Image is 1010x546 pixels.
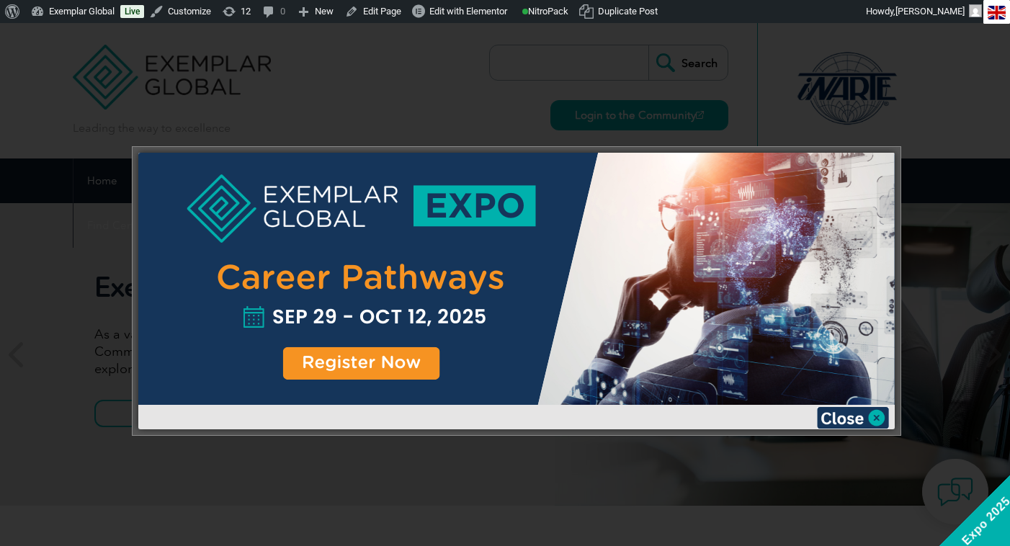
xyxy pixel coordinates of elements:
span: Edit with Elementor [429,6,507,17]
a: Live [120,5,144,18]
img: en [988,6,1006,19]
span: [PERSON_NAME] [895,6,965,17]
img: Close [817,407,889,429]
